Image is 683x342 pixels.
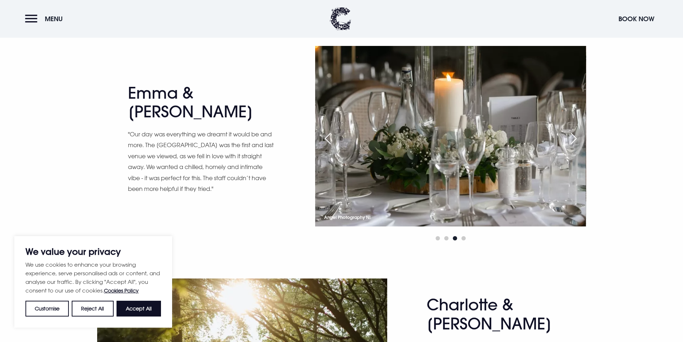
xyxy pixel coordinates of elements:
[25,247,161,256] p: We value your privacy
[25,11,66,27] button: Menu
[25,260,161,295] p: We use cookies to enhance your browsing experience, serve personalised ads or content, and analys...
[427,295,566,333] h2: Charlotte & [PERSON_NAME]
[45,15,63,23] span: Menu
[461,236,466,240] span: Go to slide 4
[565,131,583,146] div: Next slide
[436,236,440,240] span: Go to slide 1
[104,287,139,294] a: Cookies Policy
[128,84,268,122] h2: Emma & [PERSON_NAME]
[324,213,370,221] p: Angel Photography NI
[128,129,275,194] p: "Our day was everything we dreamt it would be and more. The [GEOGRAPHIC_DATA] was the first and l...
[444,236,449,240] span: Go to slide 2
[615,11,658,27] button: Book Now
[319,131,337,146] div: Previous slide
[117,301,161,317] button: Accept All
[453,236,457,240] span: Go to slide 3
[330,7,351,31] img: Clandeboye Lodge
[25,301,69,317] button: Customise
[315,46,586,226] img: Emma-Luke-Wedding-Stories-3.jpg
[14,236,172,328] div: We value your privacy
[72,301,113,317] button: Reject All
